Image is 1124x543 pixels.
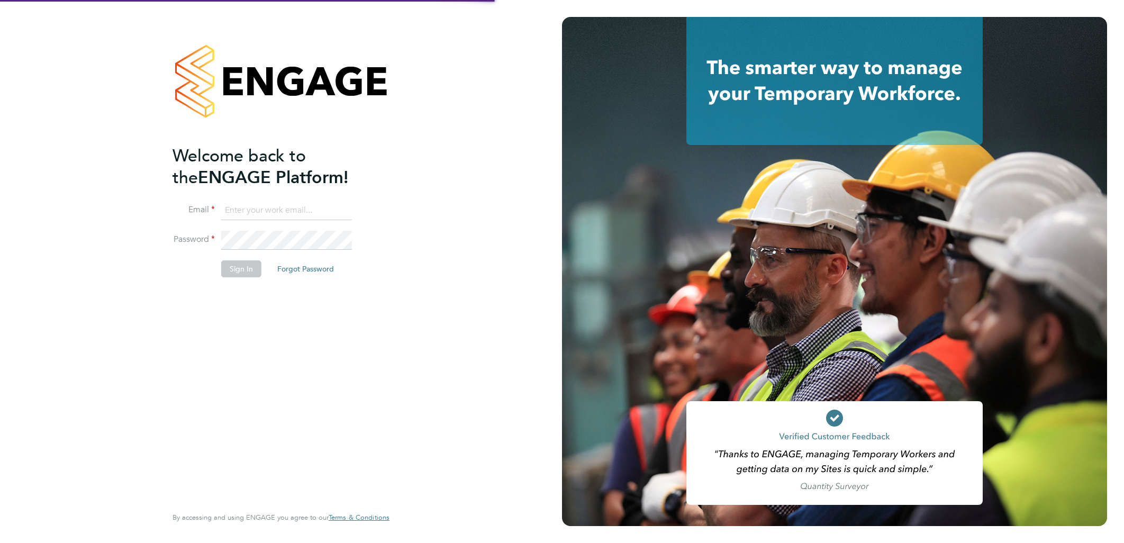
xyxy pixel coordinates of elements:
[173,204,215,215] label: Email
[173,145,379,188] h2: ENGAGE Platform!
[221,201,352,220] input: Enter your work email...
[269,260,342,277] button: Forgot Password
[173,513,389,522] span: By accessing and using ENGAGE you agree to our
[221,260,261,277] button: Sign In
[173,146,306,188] span: Welcome back to the
[173,234,215,245] label: Password
[329,513,389,522] a: Terms & Conditions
